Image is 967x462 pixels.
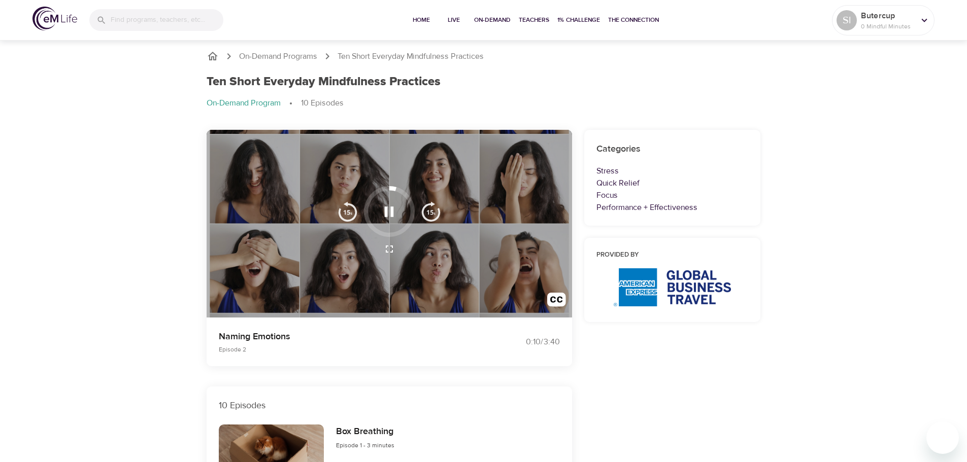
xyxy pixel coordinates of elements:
h1: Ten Short Everyday Mindfulness Practices [207,75,441,89]
p: Quick Relief [596,177,749,189]
p: 10 Episodes [301,97,344,109]
input: Find programs, teachers, etc... [111,9,223,31]
img: logo [32,7,77,30]
img: 15s_prev.svg [338,201,358,222]
p: Naming Emotions [219,330,472,343]
div: Sl [837,10,857,30]
p: 0 Mindful Minutes [861,22,915,31]
p: Episode 2 [219,345,472,354]
span: Home [409,15,434,25]
img: open_caption.svg [547,293,566,311]
span: Episode 1 - 3 minutes [336,441,394,449]
p: Performance + Effectiveness [596,201,749,214]
a: On-Demand Programs [239,51,317,62]
button: Transcript/Closed Captions (c) [541,287,572,317]
p: Stress [596,165,749,177]
nav: breadcrumb [207,97,761,110]
img: 15s_next.svg [421,201,441,222]
nav: breadcrumb [207,50,761,62]
p: On-Demand Program [207,97,281,109]
h6: Provided by [596,250,749,261]
div: 0:10 / 3:40 [484,336,560,348]
span: The Connection [608,15,659,25]
p: 10 Episodes [219,399,560,412]
h6: Categories [596,142,749,157]
img: AmEx%20GBT%20logo.png [614,268,731,306]
span: Live [442,15,466,25]
iframe: Button to launch messaging window [926,421,959,454]
span: 1% Challenge [557,15,600,25]
p: Focus [596,189,749,201]
span: Teachers [519,15,549,25]
p: Butercup [861,10,915,22]
span: On-Demand [474,15,511,25]
p: Ten Short Everyday Mindfulness Practices [338,51,484,62]
h6: Box Breathing [336,424,394,439]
